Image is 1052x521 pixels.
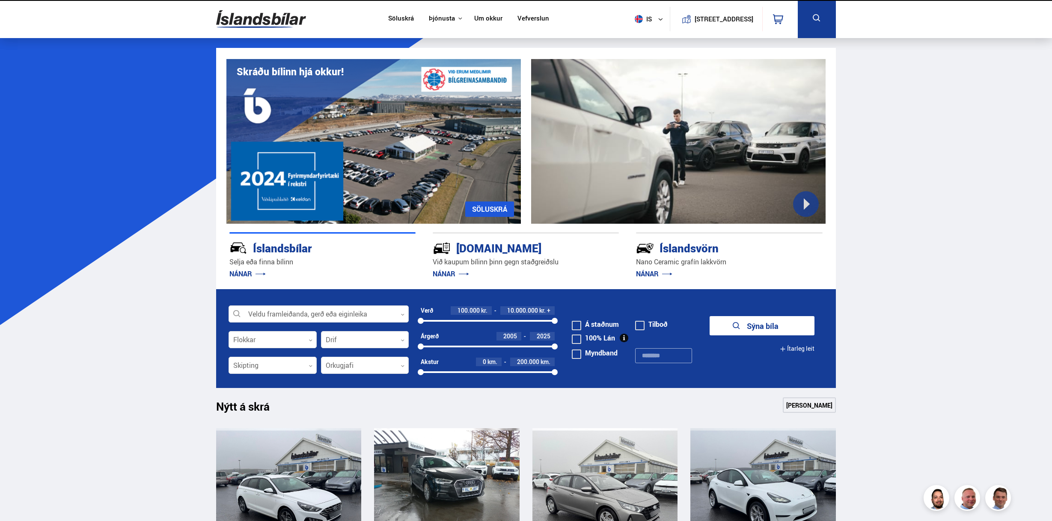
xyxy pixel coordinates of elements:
[636,239,654,257] img: -Svtn6bYgwAsiwNX.svg
[636,240,792,255] div: Íslandsvörn
[474,15,502,24] a: Um okkur
[636,257,822,267] p: Nano Ceramic grafín lakkvörn
[636,269,672,278] a: NÁNAR
[537,332,550,340] span: 2025
[631,6,670,32] button: is
[433,269,469,278] a: NÁNAR
[539,307,546,314] span: kr.
[226,59,521,224] img: eKx6w-_Home_640_.png
[956,486,981,512] img: siFngHWaQ9KaOqBr.png
[572,349,618,356] label: Myndband
[216,400,285,418] h1: Nýtt á skrá
[698,15,750,23] button: [STREET_ADDRESS]
[483,358,486,366] span: 0
[458,306,480,314] span: 100.000
[421,307,433,314] div: Verð
[710,316,814,335] button: Sýna bíla
[487,358,497,365] span: km.
[433,240,588,255] div: [DOMAIN_NAME]
[421,333,439,340] div: Árgerð
[547,307,550,314] span: +
[783,397,836,413] a: [PERSON_NAME]
[517,15,549,24] a: Vefverslun
[635,321,668,328] label: Tilboð
[388,15,414,24] a: Söluskrá
[925,486,951,512] img: nhp88E3Fdnt1Opn2.png
[541,358,550,365] span: km.
[675,7,758,31] a: [STREET_ADDRESS]
[987,486,1012,512] img: FbJEzSuNWCJXmdc-.webp
[433,257,619,267] p: Við kaupum bílinn þinn gegn staðgreiðslu
[216,5,306,33] img: G0Ugv5HjCgRt.svg
[229,269,266,278] a: NÁNAR
[635,15,643,23] img: svg+xml;base64,PHN2ZyB4bWxucz0iaHR0cDovL3d3dy53My5vcmcvMjAwMC9zdmciIHdpZHRoPSI1MTIiIGhlaWdodD0iNT...
[572,335,615,341] label: 100% Lán
[421,358,439,365] div: Akstur
[229,257,416,267] p: Selja eða finna bílinn
[229,239,247,257] img: JRvxyua_JYH6wB4c.svg
[429,15,455,23] button: Þjónusta
[481,307,487,314] span: kr.
[229,240,385,255] div: Íslandsbílar
[433,239,451,257] img: tr5P-W3DuiFaO7aO.svg
[507,306,538,314] span: 10.000.000
[503,332,517,340] span: 2005
[517,358,539,366] span: 200.000
[631,15,653,23] span: is
[572,321,619,328] label: Á staðnum
[780,339,814,358] button: Ítarleg leit
[237,66,344,77] h1: Skráðu bílinn hjá okkur!
[465,201,514,217] a: SÖLUSKRÁ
